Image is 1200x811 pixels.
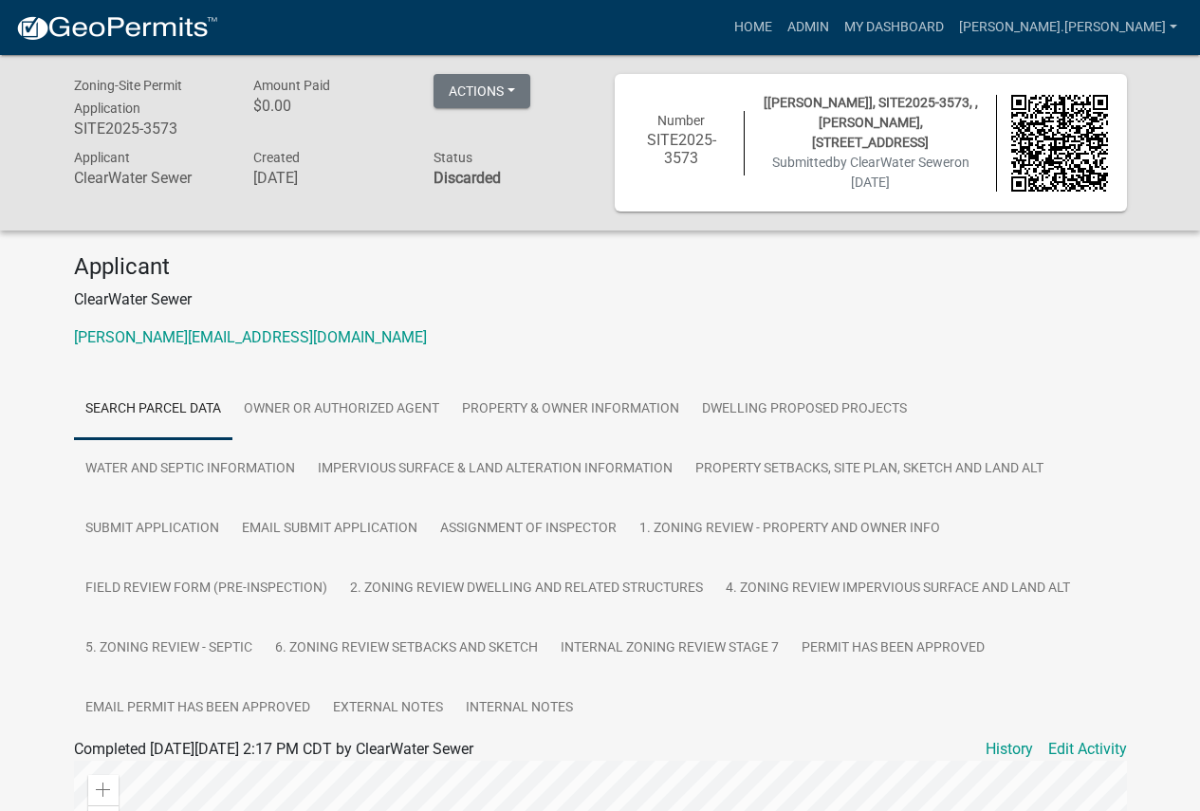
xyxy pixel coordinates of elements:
p: ClearWater Sewer [74,288,1127,311]
h6: SITE2025-3573 [634,131,730,167]
h6: ClearWater Sewer [74,169,226,187]
button: Actions [434,74,530,108]
span: [[PERSON_NAME]], SITE2025-3573, , [PERSON_NAME], [STREET_ADDRESS] [764,95,978,150]
a: Email Submit Application [231,499,429,560]
a: My Dashboard [837,9,951,46]
span: Number [657,113,705,128]
span: Submitted on [DATE] [772,155,969,190]
a: 4. Zoning Review Impervious Surface and Land Alt [714,559,1081,619]
h6: $0.00 [253,97,405,115]
span: Created [253,150,300,165]
strong: Discarded [434,169,501,187]
a: 1. Zoning Review - Property and Owner Info [628,499,951,560]
a: Field Review Form (Pre-Inspection) [74,559,339,619]
a: History [986,738,1033,761]
a: Internal Notes [454,678,584,739]
span: Applicant [74,150,130,165]
span: Completed [DATE][DATE] 2:17 PM CDT by ClearWater Sewer [74,740,473,758]
a: 2. Zoning Review Dwelling and Related Structures [339,559,714,619]
h6: SITE2025-3573 [74,120,226,138]
a: Home [727,9,780,46]
a: Water and Septic Information [74,439,306,500]
a: Email Permit Has Been Approved [74,678,322,739]
a: 6. Zoning Review Setbacks and Sketch [264,618,549,679]
a: Permit Has Been Approved [790,618,996,679]
span: by ClearWater Sewer [833,155,954,170]
a: Submit Application [74,499,231,560]
a: Search Parcel Data [74,379,232,440]
img: QR code [1011,95,1108,192]
a: Admin [780,9,837,46]
h6: [DATE] [253,169,405,187]
a: Owner or Authorized Agent [232,379,451,440]
a: Edit Activity [1048,738,1127,761]
a: External Notes [322,678,454,739]
a: Impervious Surface & Land Alteration Information [306,439,684,500]
a: Dwelling Proposed Projects [691,379,918,440]
span: Zoning-Site Permit Application [74,78,182,116]
span: Status [434,150,472,165]
a: Internal Zoning Review Stage 7 [549,618,790,679]
h4: Applicant [74,253,1127,281]
a: Assignment of Inspector [429,499,628,560]
a: Property Setbacks, Site Plan, Sketch and Land Alt [684,439,1055,500]
a: Property & Owner Information [451,379,691,440]
span: Amount Paid [253,78,330,93]
a: [PERSON_NAME].[PERSON_NAME] [951,9,1185,46]
div: Zoom in [88,775,119,805]
a: [PERSON_NAME][EMAIL_ADDRESS][DOMAIN_NAME] [74,328,427,346]
a: 5. Zoning Review - Septic [74,618,264,679]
